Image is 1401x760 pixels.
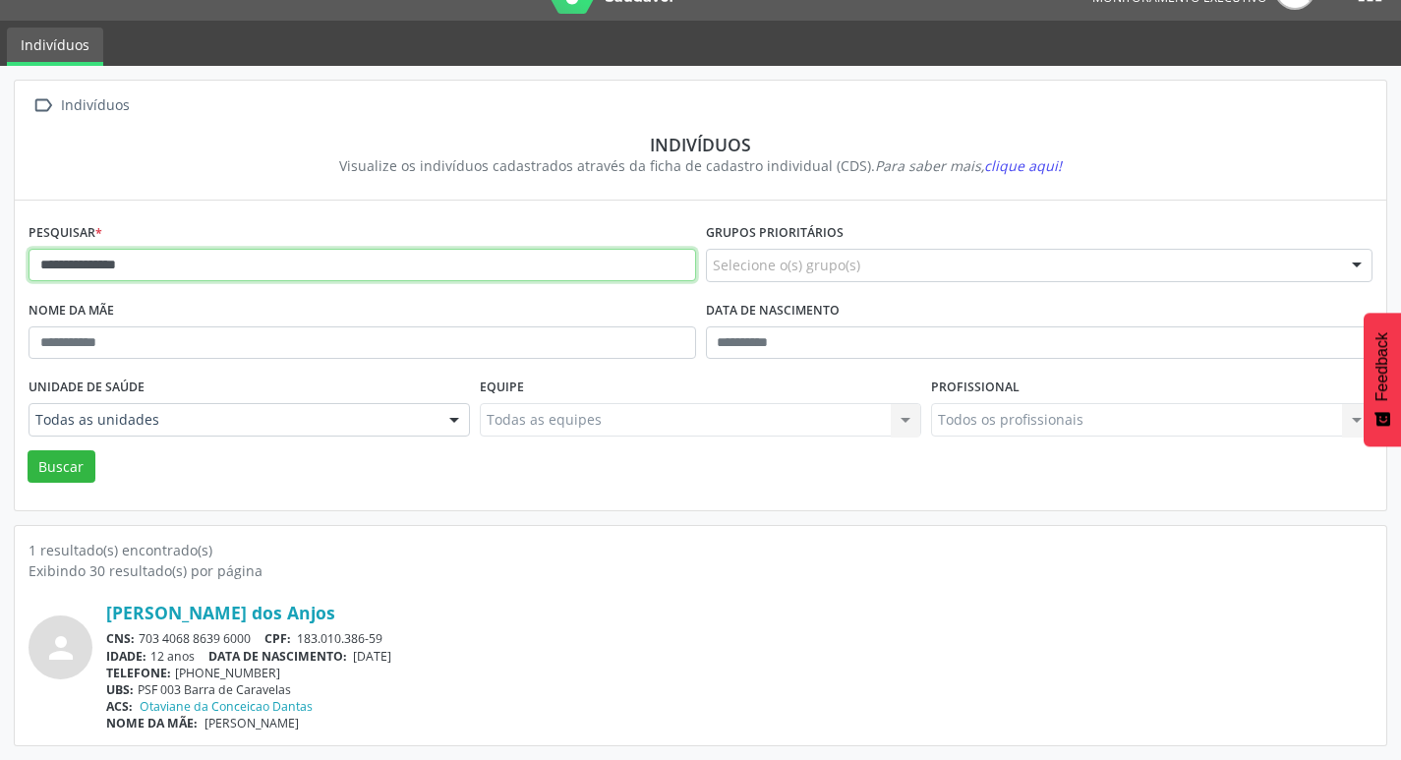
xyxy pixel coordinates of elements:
[29,91,133,120] a:  Indivíduos
[706,296,840,326] label: Data de nascimento
[1364,313,1401,446] button: Feedback - Mostrar pesquisa
[106,630,1372,647] div: 703 4068 8639 6000
[106,681,1372,698] div: PSF 003 Barra de Caravelas
[713,255,860,275] span: Selecione o(s) grupo(s)
[106,648,146,665] span: IDADE:
[42,134,1359,155] div: Indivíduos
[106,715,198,731] span: NOME DA MÃE:
[29,540,1372,560] div: 1 resultado(s) encontrado(s)
[140,698,313,715] a: Otaviane da Conceicao Dantas
[29,218,102,249] label: Pesquisar
[931,373,1020,403] label: Profissional
[106,665,171,681] span: TELEFONE:
[706,218,844,249] label: Grupos prioritários
[29,373,145,403] label: Unidade de saúde
[106,602,335,623] a: [PERSON_NAME] dos Anjos
[29,296,114,326] label: Nome da mãe
[106,630,135,647] span: CNS:
[35,410,430,430] span: Todas as unidades
[106,648,1372,665] div: 12 anos
[42,155,1359,176] div: Visualize os indivíduos cadastrados através da ficha de cadastro individual (CDS).
[297,630,382,647] span: 183.010.386-59
[106,665,1372,681] div: [PHONE_NUMBER]
[875,156,1062,175] i: Para saber mais,
[106,698,133,715] span: ACS:
[57,91,133,120] div: Indivíduos
[106,681,134,698] span: UBS:
[1373,332,1391,401] span: Feedback
[29,91,57,120] i: 
[29,560,1372,581] div: Exibindo 30 resultado(s) por página
[204,715,299,731] span: [PERSON_NAME]
[7,28,103,66] a: Indivíduos
[43,630,79,666] i: person
[264,630,291,647] span: CPF:
[208,648,347,665] span: DATA DE NASCIMENTO:
[480,373,524,403] label: Equipe
[353,648,391,665] span: [DATE]
[984,156,1062,175] span: clique aqui!
[28,450,95,484] button: Buscar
